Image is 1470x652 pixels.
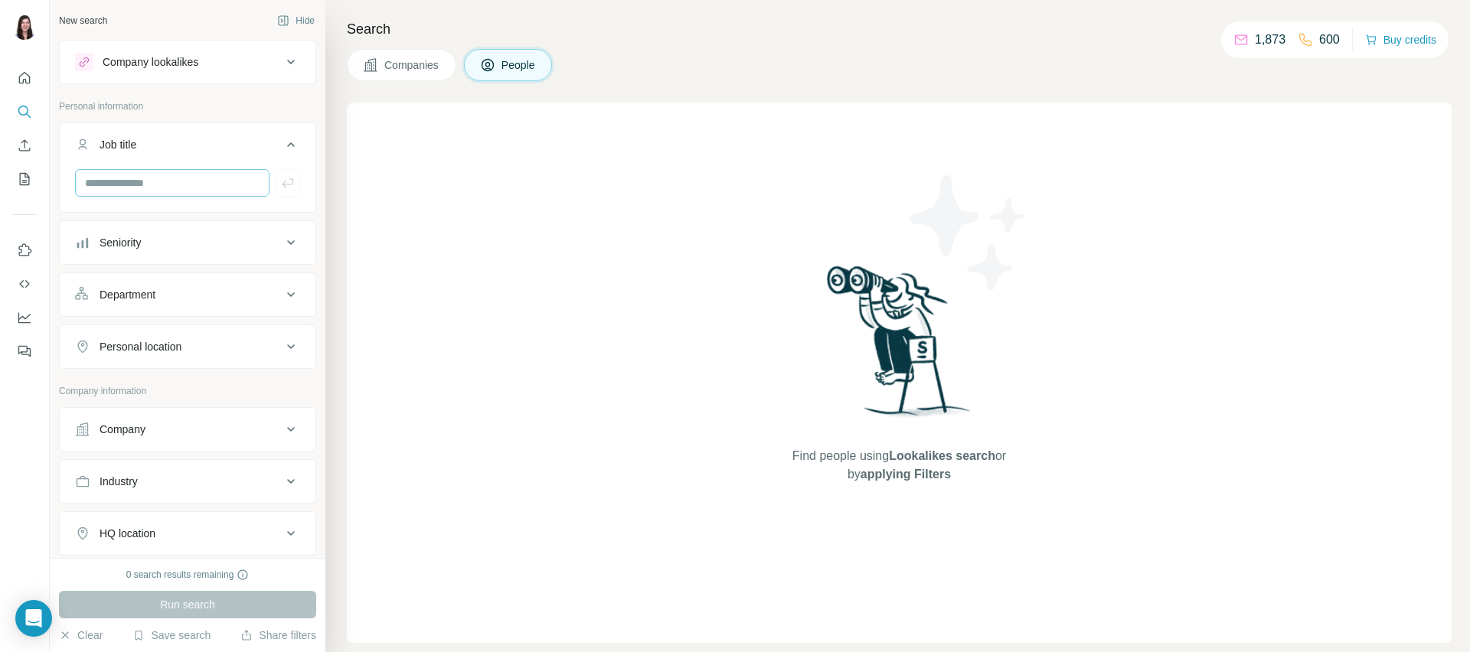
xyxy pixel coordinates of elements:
[100,474,138,489] div: Industry
[60,328,315,365] button: Personal location
[100,137,136,152] div: Job title
[100,235,141,250] div: Seniority
[266,9,325,32] button: Hide
[12,64,37,92] button: Quick start
[12,98,37,126] button: Search
[59,384,316,398] p: Company information
[103,54,198,70] div: Company lookalikes
[12,337,37,365] button: Feedback
[900,164,1037,302] img: Surfe Illustration - Stars
[384,57,440,73] span: Companies
[776,447,1021,484] span: Find people using or by
[12,15,37,40] img: Avatar
[100,526,155,541] div: HQ location
[59,99,316,113] p: Personal information
[60,411,315,448] button: Company
[100,287,155,302] div: Department
[59,628,103,643] button: Clear
[861,468,951,481] span: applying Filters
[12,165,37,193] button: My lists
[12,236,37,264] button: Use Surfe on LinkedIn
[1255,31,1285,49] p: 1,873
[12,132,37,159] button: Enrich CSV
[60,224,315,261] button: Seniority
[12,304,37,331] button: Dashboard
[240,628,316,643] button: Share filters
[15,600,52,637] div: Open Intercom Messenger
[59,14,107,28] div: New search
[889,449,995,462] span: Lookalikes search
[60,44,315,80] button: Company lookalikes
[60,515,315,552] button: HQ location
[501,57,537,73] span: People
[1365,29,1436,51] button: Buy credits
[347,18,1452,40] h4: Search
[12,270,37,298] button: Use Surfe API
[132,628,211,643] button: Save search
[60,126,315,169] button: Job title
[1319,31,1340,49] p: 600
[60,276,315,313] button: Department
[820,262,979,432] img: Surfe Illustration - Woman searching with binoculars
[100,339,181,354] div: Personal location
[126,568,250,582] div: 0 search results remaining
[60,463,315,500] button: Industry
[100,422,145,437] div: Company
